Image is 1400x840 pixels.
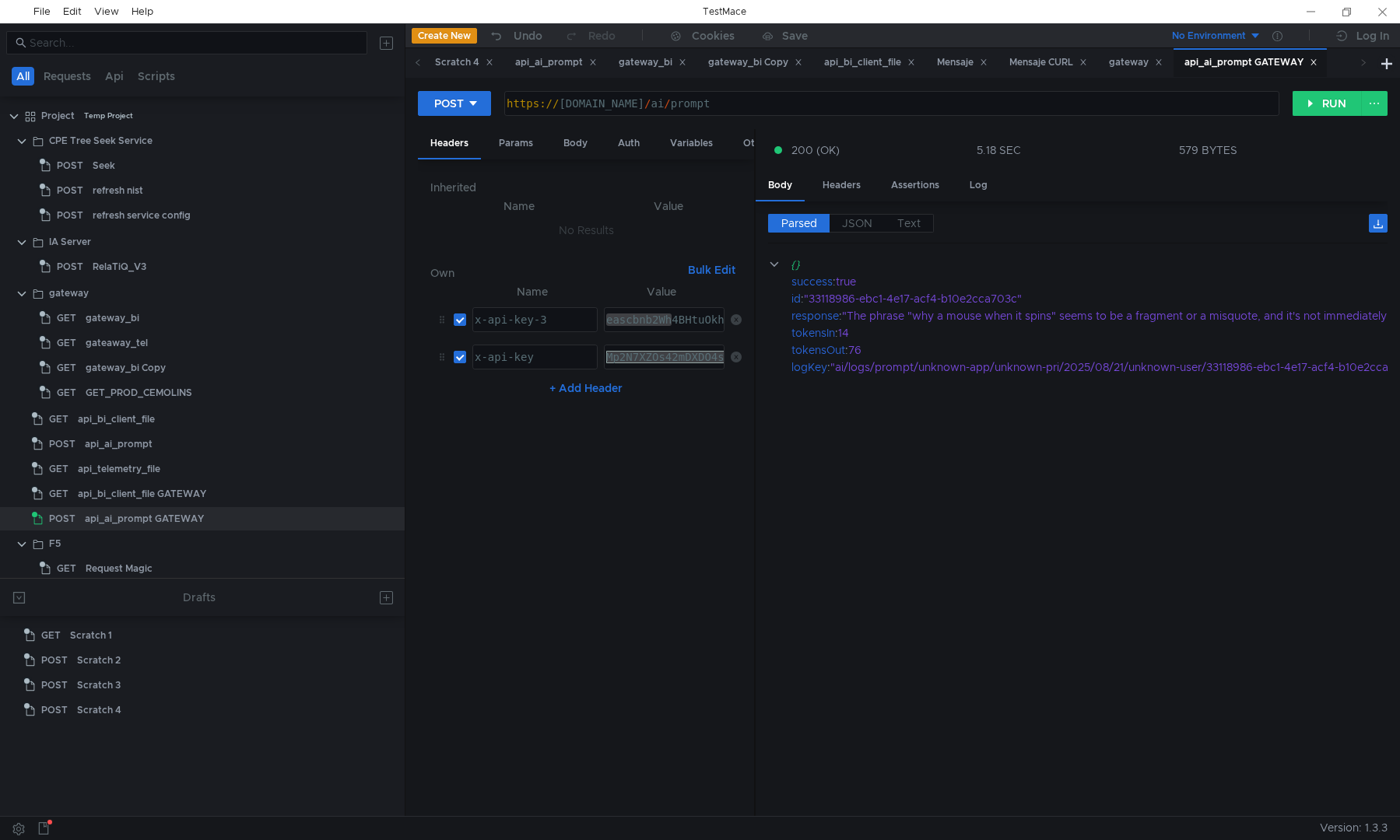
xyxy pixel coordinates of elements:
div: gateway_bi [619,54,686,71]
span: POST [49,432,75,456]
span: 200 (OK) [791,142,840,159]
span: Text [897,216,921,230]
div: Other [731,129,782,158]
div: Scratch 2 [77,649,121,672]
div: 579 BYTES [1179,143,1237,157]
span: Version: 1.3.3 [1320,817,1388,839]
button: Scripts [133,67,180,86]
div: id [791,290,801,307]
div: gateway_bi Copy [708,54,802,71]
span: POST [41,698,68,722]
span: Parsed [781,216,817,230]
div: No Environment [1172,29,1246,44]
input: Search... [30,34,358,51]
div: api_ai_prompt [515,54,597,71]
div: GET_PROD_CEMOLINS [86,381,192,404]
div: gateway [1109,54,1163,71]
div: gateway_bi [86,306,139,330]
div: response [791,307,839,324]
div: tokensOut [791,341,845,359]
div: Headers [418,129,481,159]
span: POST [57,204,83,227]
div: Temp Project [84,104,133,128]
div: refresh service config [93,204,191,227]
div: Redo [588,26,616,45]
span: POST [57,179,83,202]
div: logKey [791,359,827,376]
div: gateway [49,282,89,305]
span: GET [57,356,76,380]
button: RUN [1293,91,1362,116]
div: Log [957,171,1000,200]
div: Body [551,129,600,158]
div: Mensaje CURL [1009,54,1087,71]
span: GET [49,408,68,431]
div: api_bi_client_file GATEWAY [78,482,206,506]
div: Mensaje [937,54,988,71]
span: GET [41,624,61,647]
div: Scratch 4 [77,698,121,722]
span: JSON [842,216,872,230]
button: Undo [477,24,553,47]
div: Save [782,30,808,41]
th: Name [443,197,595,215]
div: CPE Tree Seek Service [49,129,153,152]
div: IA Server [49,230,91,254]
button: POST [418,91,491,116]
span: POST [41,649,68,672]
div: success [791,273,833,290]
button: Redo [553,24,626,47]
div: api_ai_prompt [85,432,153,456]
div: Log In [1356,26,1389,45]
div: POST [434,95,464,112]
div: Request Magic [86,557,153,580]
button: No Environment [1153,23,1261,48]
div: api_telemetry_file [78,457,160,481]
div: Drafts [183,588,216,607]
div: Scratch 4 [435,54,493,71]
span: GET [57,331,76,355]
div: tokensIn [791,324,835,341]
h6: Inherited [430,178,742,197]
span: GET [57,306,76,330]
th: Name [466,282,598,301]
div: api_ai_prompt GATEWAY [1184,54,1318,71]
div: api_bi_client_file [78,408,155,431]
span: GET [49,482,68,506]
div: gateaway_tel [86,331,148,355]
button: All [12,67,34,86]
div: Cookies [692,26,735,45]
button: Requests [39,67,96,86]
th: Value [598,282,725,301]
button: Create New [412,28,477,44]
div: Variables [658,129,725,158]
span: POST [57,154,83,177]
div: Scratch 1 [70,624,112,647]
span: POST [41,674,68,697]
div: Undo [514,26,542,45]
nz-embed-empty: No Results [559,223,614,237]
button: + Add Header [543,379,629,397]
div: Body [756,171,805,201]
div: api_ai_prompt GATEWAY [85,507,204,530]
div: F5 [49,532,61,555]
div: Auth [605,129,652,158]
div: api_bi_client_file [824,54,915,71]
div: Seek [93,154,115,177]
div: Headers [810,171,873,200]
th: Value [595,197,742,215]
span: GET [49,457,68,481]
div: Project [41,104,75,128]
h6: Own [430,264,682,282]
div: 5.18 SEC [977,143,1021,157]
span: POST [57,255,83,278]
div: Params [486,129,546,158]
button: Bulk Edit [682,261,742,279]
span: POST [49,507,75,530]
div: Scratch 3 [77,674,121,697]
div: Assertions [879,171,952,200]
button: Api [100,67,128,86]
div: gateway_bi Copy [86,356,166,380]
div: refresh nist [93,179,143,202]
span: GET [57,557,76,580]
